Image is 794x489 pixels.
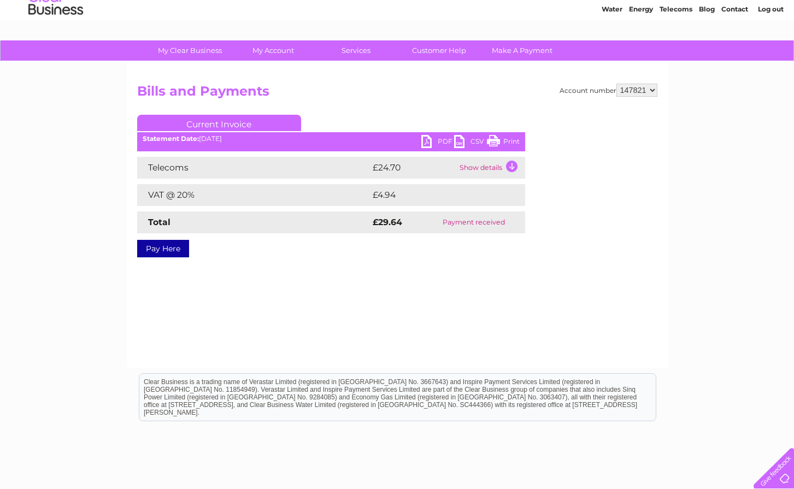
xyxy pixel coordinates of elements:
[373,217,402,227] strong: £29.64
[421,135,454,151] a: PDF
[454,135,487,151] a: CSV
[370,184,500,206] td: £4.94
[137,135,525,143] div: [DATE]
[139,6,656,53] div: Clear Business is a trading name of Verastar Limited (registered in [GEOGRAPHIC_DATA] No. 3667643...
[560,84,657,97] div: Account number
[394,40,484,61] a: Customer Help
[145,40,235,61] a: My Clear Business
[311,40,401,61] a: Services
[629,46,653,55] a: Energy
[602,46,622,55] a: Water
[137,184,370,206] td: VAT @ 20%
[370,157,457,179] td: £24.70
[758,46,784,55] a: Log out
[487,135,520,151] a: Print
[477,40,567,61] a: Make A Payment
[28,28,84,62] img: logo.png
[721,46,748,55] a: Contact
[143,134,199,143] b: Statement Date:
[148,217,170,227] strong: Total
[137,115,301,131] a: Current Invoice
[699,46,715,55] a: Blog
[660,46,692,55] a: Telecoms
[457,157,525,179] td: Show details
[588,5,663,19] a: 0333 014 3131
[137,157,370,179] td: Telecoms
[422,211,525,233] td: Payment received
[137,84,657,104] h2: Bills and Payments
[228,40,318,61] a: My Account
[137,240,189,257] a: Pay Here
